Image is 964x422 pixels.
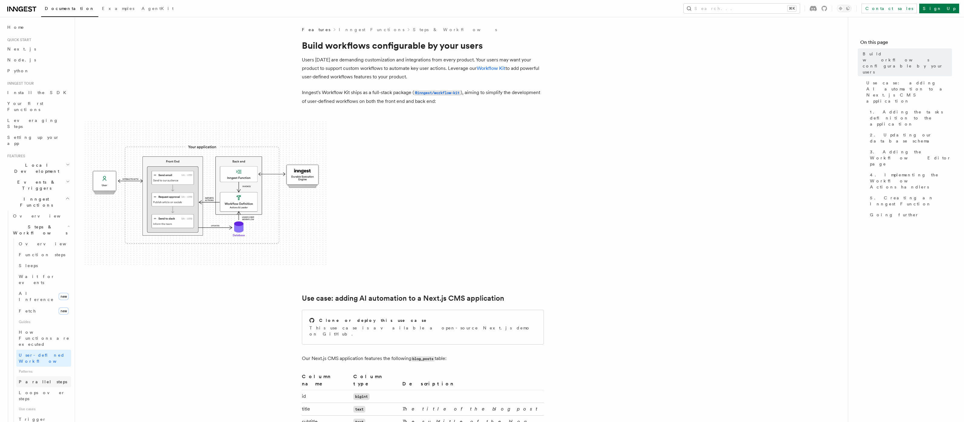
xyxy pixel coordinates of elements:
p: This use case is available a open-source Next.js demo on GitHub. [309,325,536,337]
img: The Workflow Kit provides a Workflow Engine to compose workflow actions on the back end and a set... [85,121,327,266]
span: Going further [870,212,919,218]
a: Wait for events [16,271,71,288]
td: title [302,403,351,415]
a: 1. Adding the tasks definition to the application [868,106,952,129]
span: new [59,307,69,315]
p: Our Next.js CMS application features the following table: [302,354,544,363]
a: 2. Updating our database schema [868,129,952,146]
a: Sign Up [919,4,959,13]
a: Setting up your app [5,132,71,149]
span: new [59,293,69,300]
a: AgentKit [138,2,177,16]
button: Search...⌘K [684,4,800,13]
span: Examples [102,6,134,11]
a: Overview [11,211,71,221]
span: Setting up your app [7,135,59,146]
span: Python [7,68,29,73]
span: Build workflows configurable by your users [863,51,952,75]
a: Going further [868,209,952,220]
span: Function steps [19,252,65,257]
button: Inngest Functions [5,194,71,211]
a: Home [5,22,71,33]
a: Documentation [41,2,98,17]
th: Column name [302,373,351,390]
span: Quick start [5,38,31,42]
td: id [302,390,351,403]
span: Sleeps [19,263,38,268]
span: Guides [16,317,71,327]
span: Leveraging Steps [7,118,58,129]
a: How Functions are executed [16,327,71,350]
span: Loops over steps [19,390,65,401]
span: Home [7,24,24,30]
span: Fetch [19,309,36,313]
h2: Clone or deploy this use case [319,317,427,323]
h4: On this page [860,39,952,48]
a: Examples [98,2,138,16]
a: 5. Creating an Inngest Function [868,192,952,209]
a: 3. Adding the Workflow Editor page [868,146,952,169]
a: Loops over steps [16,387,71,404]
span: Use case: adding AI automation to a Next.js CMS application [866,80,952,104]
a: Use case: adding AI automation to a Next.js CMS application [864,77,952,106]
a: 4. Implementing the Workflow Actions handlers [868,169,952,192]
span: Steps & Workflows [11,224,67,236]
th: Column type [351,373,400,390]
a: Steps & Workflows [413,27,497,33]
a: Parallel steps [16,376,71,387]
a: Leveraging Steps [5,115,71,132]
a: Python [5,65,71,76]
button: Toggle dark mode [837,5,851,12]
span: 3. Adding the Workflow Editor page [870,149,952,167]
a: Next.js [5,44,71,54]
span: Your first Functions [7,101,43,112]
kbd: ⌘K [788,5,796,11]
a: Clone or deploy this use caseThis use case is available a open-source Next.js demo on GitHub. [302,310,544,345]
span: Patterns [16,367,71,376]
a: User-defined Workflows [16,350,71,367]
a: Fetchnew [16,305,71,317]
span: Install the SDK [7,90,70,95]
a: Use case: adding AI automation to a Next.js CMS application [302,294,504,303]
h1: Build workflows configurable by your users [302,40,544,51]
span: Overview [19,241,81,246]
span: Next.js [7,47,36,51]
code: text [353,406,365,413]
span: User-defined Workflows [19,353,73,364]
span: Documentation [45,6,95,11]
span: Wait for events [19,274,55,285]
a: Overview [16,238,71,249]
span: Parallel steps [19,379,67,384]
em: The title of the blog post [402,406,540,412]
span: Local Development [5,162,66,174]
a: Function steps [16,249,71,260]
th: Description [400,373,544,390]
button: Steps & Workflows [11,221,71,238]
code: bigint [353,393,370,400]
span: 5. Creating an Inngest Function [870,195,952,207]
p: Users [DATE] are demanding customization and integrations from every product. Your users may want... [302,56,544,81]
a: AI Inferencenew [16,288,71,305]
span: Overview [13,214,75,218]
a: Sleeps [16,260,71,271]
a: Your first Functions [5,98,71,115]
p: Inngest's Workflow Kit ships as a full-stack package ( ), aiming to simplify the development of u... [302,88,544,106]
a: Install the SDK [5,87,71,98]
span: Use cases [16,404,71,414]
a: @inngest/workflow-kit [414,90,461,95]
span: Inngest Functions [5,196,65,208]
a: Inngest Functions [339,27,404,33]
span: AgentKit [142,6,174,11]
code: @inngest/workflow-kit [414,90,461,96]
span: How Functions are executed [19,330,70,347]
a: Workflow Kit [477,65,505,71]
a: Node.js [5,54,71,65]
span: Events & Triggers [5,179,66,191]
span: Inngest tour [5,81,34,86]
code: blog_posts [411,356,435,361]
span: 2. Updating our database schema [870,132,952,144]
button: Events & Triggers [5,177,71,194]
button: Local Development [5,160,71,177]
span: Features [302,27,330,33]
span: 1. Adding the tasks definition to the application [870,109,952,127]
